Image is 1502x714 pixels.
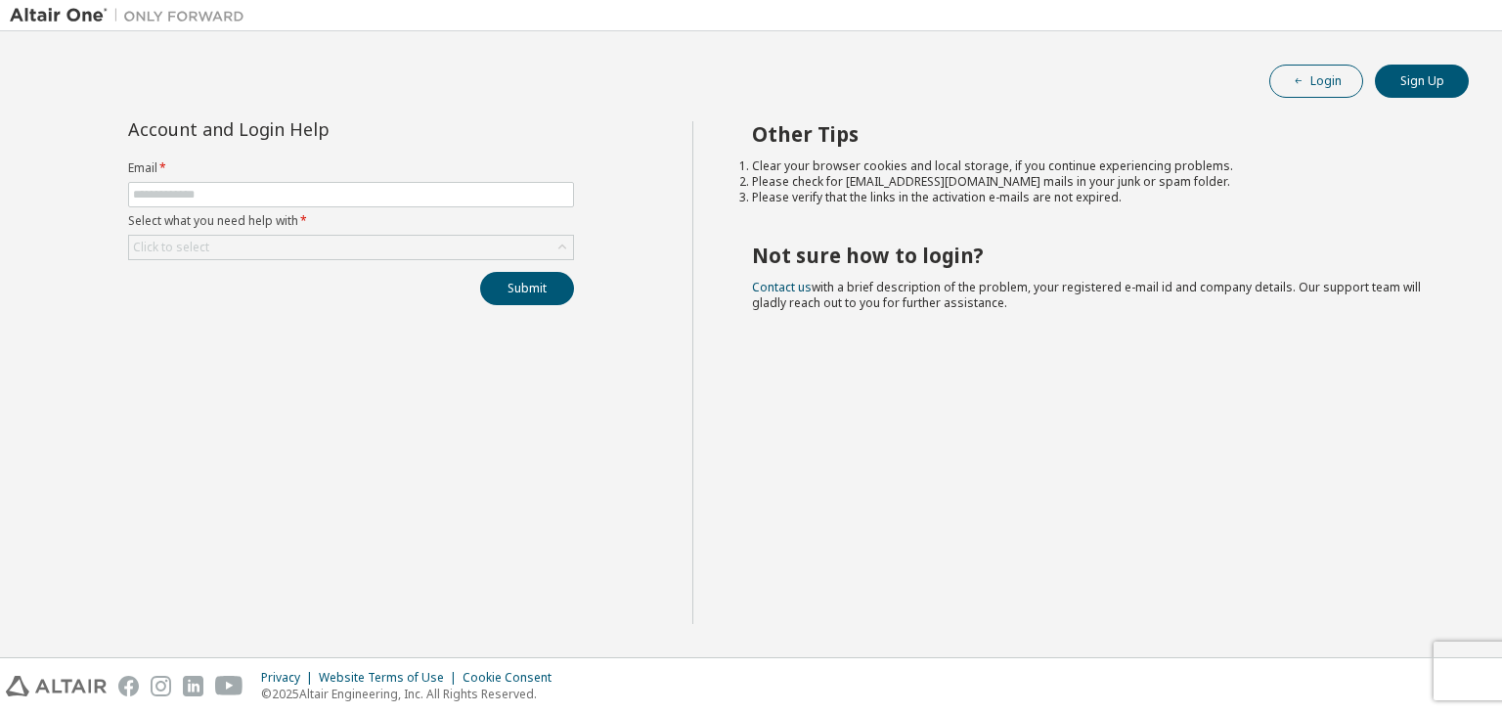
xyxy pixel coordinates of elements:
label: Select what you need help with [128,213,574,229]
div: Privacy [261,670,319,686]
a: Contact us [752,279,812,295]
h2: Other Tips [752,121,1435,147]
img: instagram.svg [151,676,171,696]
div: Cookie Consent [463,670,563,686]
div: Click to select [129,236,573,259]
label: Email [128,160,574,176]
img: youtube.svg [215,676,243,696]
img: linkedin.svg [183,676,203,696]
li: Clear your browser cookies and local storage, if you continue experiencing problems. [752,158,1435,174]
div: Click to select [133,240,209,255]
h2: Not sure how to login? [752,243,1435,268]
button: Login [1269,65,1363,98]
li: Please check for [EMAIL_ADDRESS][DOMAIN_NAME] mails in your junk or spam folder. [752,174,1435,190]
li: Please verify that the links in the activation e-mails are not expired. [752,190,1435,205]
div: Account and Login Help [128,121,485,137]
button: Sign Up [1375,65,1469,98]
p: © 2025 Altair Engineering, Inc. All Rights Reserved. [261,686,563,702]
img: facebook.svg [118,676,139,696]
span: with a brief description of the problem, your registered e-mail id and company details. Our suppo... [752,279,1421,311]
button: Submit [480,272,574,305]
img: Altair One [10,6,254,25]
img: altair_logo.svg [6,676,107,696]
div: Website Terms of Use [319,670,463,686]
